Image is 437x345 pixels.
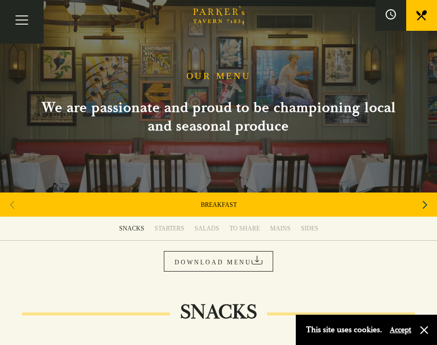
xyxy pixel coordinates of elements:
[390,325,411,335] button: Accept
[224,217,265,240] a: TO SHARE
[230,224,260,233] div: TO SHARE
[164,251,273,272] a: DOWNLOAD MENU
[186,71,251,82] h1: OUR MENU
[201,201,237,209] a: BREAKFAST
[306,322,382,337] p: This site uses cookies.
[296,217,324,240] a: SIDES
[270,224,291,233] div: MAINS
[29,99,409,136] h2: We are passionate and proud to be championing local and seasonal produce
[170,300,267,324] h2: SNACKS
[265,217,296,240] a: MAINS
[418,194,432,216] div: Next slide
[149,217,189,240] a: STARTERS
[155,224,184,233] div: STARTERS
[301,224,318,233] div: SIDES
[189,217,224,240] a: SALADS
[119,224,144,233] div: SNACKS
[114,217,149,240] a: SNACKS
[419,325,429,335] button: Close and accept
[195,224,219,233] div: SALADS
